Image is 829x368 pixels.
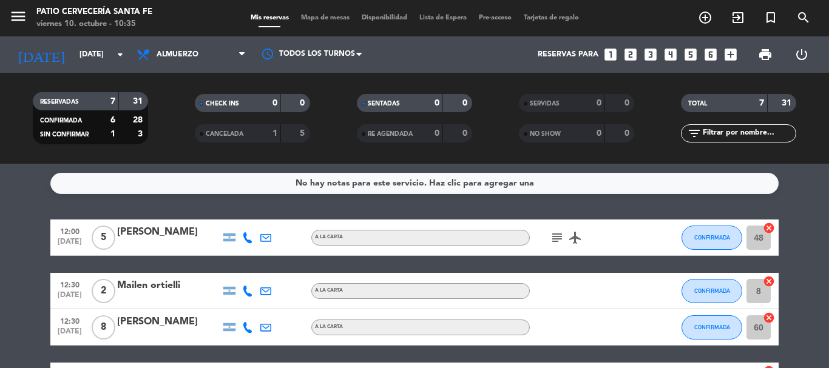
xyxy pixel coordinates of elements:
span: CONFIRMADA [694,324,730,330]
i: menu [9,7,27,25]
i: looks_5 [683,47,699,62]
i: filter_list [687,126,702,141]
span: [DATE] [55,238,85,252]
span: Pre-acceso [473,15,518,21]
strong: 0 [300,99,307,107]
span: 12:30 [55,277,85,291]
input: Filtrar por nombre... [702,127,796,140]
strong: 0 [435,129,439,138]
span: RESERVADAS [40,99,79,105]
span: 8 [92,315,115,340]
div: LOG OUT [783,36,820,73]
strong: 31 [782,99,794,107]
strong: 0 [272,99,277,107]
i: turned_in_not [763,10,778,25]
i: looks_two [623,47,638,62]
strong: 28 [133,116,145,124]
div: Mailen ortielli [117,278,220,293]
span: [DATE] [55,291,85,305]
span: SENTADAS [368,101,400,107]
div: [PERSON_NAME] [117,224,220,240]
strong: 6 [110,116,115,124]
span: [DATE] [55,327,85,341]
strong: 0 [462,99,470,107]
strong: 0 [435,99,439,107]
span: CHECK INS [206,101,239,107]
span: Lista de Espera [413,15,473,21]
span: A LA CARTA [315,324,343,329]
strong: 7 [759,99,764,107]
span: TOTAL [688,101,707,107]
i: add_box [723,47,739,62]
strong: 0 [597,99,601,107]
i: cancel [763,312,775,324]
strong: 1 [272,129,277,138]
span: Mis reservas [245,15,295,21]
div: Patio Cervecería Santa Fe [36,6,152,18]
span: 5 [92,226,115,250]
strong: 0 [462,129,470,138]
i: looks_3 [643,47,658,62]
span: A LA CARTA [315,288,343,293]
span: 12:30 [55,313,85,327]
strong: 31 [133,97,145,105]
span: NO SHOW [530,131,561,137]
i: arrow_drop_down [113,47,127,62]
span: Almuerzo [157,50,198,59]
i: airplanemode_active [568,230,583,245]
button: CONFIRMADA [682,315,742,340]
strong: 0 [624,99,632,107]
i: power_settings_new [794,47,809,62]
strong: 5 [300,129,307,138]
span: CONFIRMADA [694,287,730,294]
span: CANCELADA [206,131,243,137]
span: 2 [92,279,115,303]
strong: 1 [110,130,115,138]
span: Mapa de mesas [295,15,356,21]
i: subject [550,230,564,245]
i: search [796,10,811,25]
span: SERVIDAS [530,101,560,107]
i: exit_to_app [731,10,745,25]
i: add_circle_outline [698,10,712,25]
span: CONFIRMADA [40,118,82,124]
button: CONFIRMADA [682,226,742,250]
strong: 3 [138,130,145,138]
span: A LA CARTA [315,235,343,239]
div: viernes 10. octubre - 10:35 [36,18,152,30]
span: Reservas para [538,50,598,59]
span: 12:00 [55,224,85,238]
i: looks_one [603,47,618,62]
span: Disponibilidad [356,15,413,21]
span: CONFIRMADA [694,234,730,241]
i: cancel [763,222,775,234]
strong: 7 [110,97,115,105]
div: [PERSON_NAME] [117,314,220,330]
span: RE AGENDADA [368,131,413,137]
strong: 0 [597,129,601,138]
span: Tarjetas de regalo [518,15,585,21]
span: print [758,47,773,62]
i: looks_6 [703,47,719,62]
button: CONFIRMADA [682,279,742,303]
span: SIN CONFIRMAR [40,132,89,138]
i: [DATE] [9,41,73,68]
i: looks_4 [663,47,678,62]
button: menu [9,7,27,30]
i: cancel [763,275,775,287]
strong: 0 [624,129,632,138]
div: No hay notas para este servicio. Haz clic para agregar una [296,176,534,190]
